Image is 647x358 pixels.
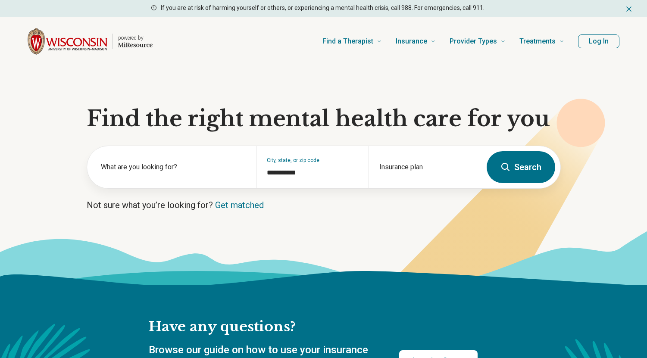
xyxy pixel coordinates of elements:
[118,34,153,41] p: powered by
[519,35,556,47] span: Treatments
[450,24,506,59] a: Provider Types
[519,24,564,59] a: Treatments
[101,162,246,172] label: What are you looking for?
[396,35,427,47] span: Insurance
[450,35,497,47] span: Provider Types
[396,24,436,59] a: Insurance
[322,24,382,59] a: Find a Therapist
[322,35,373,47] span: Find a Therapist
[87,199,561,211] p: Not sure what you’re looking for?
[625,3,633,14] button: Dismiss
[578,34,619,48] button: Log In
[487,151,555,183] button: Search
[149,318,478,336] h2: Have any questions?
[87,106,561,132] h1: Find the right mental health care for you
[28,28,153,55] a: Home page
[161,3,484,12] p: If you are at risk of harming yourself or others, or experiencing a mental health crisis, call 98...
[215,200,264,210] a: Get matched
